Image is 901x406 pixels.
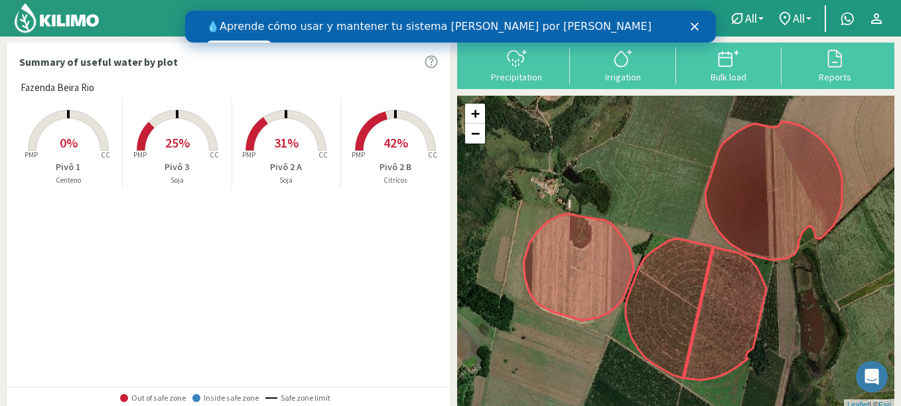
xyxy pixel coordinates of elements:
a: Zoom out [465,124,485,144]
p: Soja [123,175,231,186]
iframe: Intercom live chat banner [185,11,716,43]
a: Ver videos [21,30,87,46]
span: Out of safe zone [120,393,186,403]
p: Summary of useful water by plot [19,54,178,70]
p: Pivô 3 [123,160,231,174]
tspan: CC [318,150,328,159]
button: Precipitation [464,47,570,82]
tspan: PMP [352,150,365,159]
span: 31% [274,134,299,151]
p: Pivô 2 A [232,160,340,174]
span: 42% [383,134,408,151]
tspan: CC [101,150,110,159]
p: Citricos [341,175,450,186]
div: Irrigation [574,72,672,82]
button: Bulk load [676,47,782,82]
tspan: CC [428,150,437,159]
div: Precipitation [468,72,566,82]
div: Cerrar [506,12,519,20]
span: Fazenda Beira Rio [21,80,94,96]
button: Irrigation [570,47,676,82]
div: Reports [786,72,884,82]
tspan: CC [210,150,219,159]
img: Kilimo [13,2,100,34]
p: Pivô 2 B [341,160,450,174]
span: All [793,11,805,25]
span: All [745,11,757,25]
tspan: PMP [242,150,255,159]
tspan: PMP [133,150,147,159]
p: Centeno [14,175,122,186]
p: Pivô 1 [14,160,122,174]
p: Soja [232,175,340,186]
tspan: PMP [24,150,37,159]
span: 25% [165,134,190,151]
iframe: Intercom live chat [856,361,888,393]
a: Zoom in [465,104,485,124]
div: Bulk load [680,72,778,82]
span: Inside safe zone [192,393,259,403]
span: 0% [60,134,78,151]
span: Safe zone limit [265,393,330,403]
button: Reports [782,47,888,82]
